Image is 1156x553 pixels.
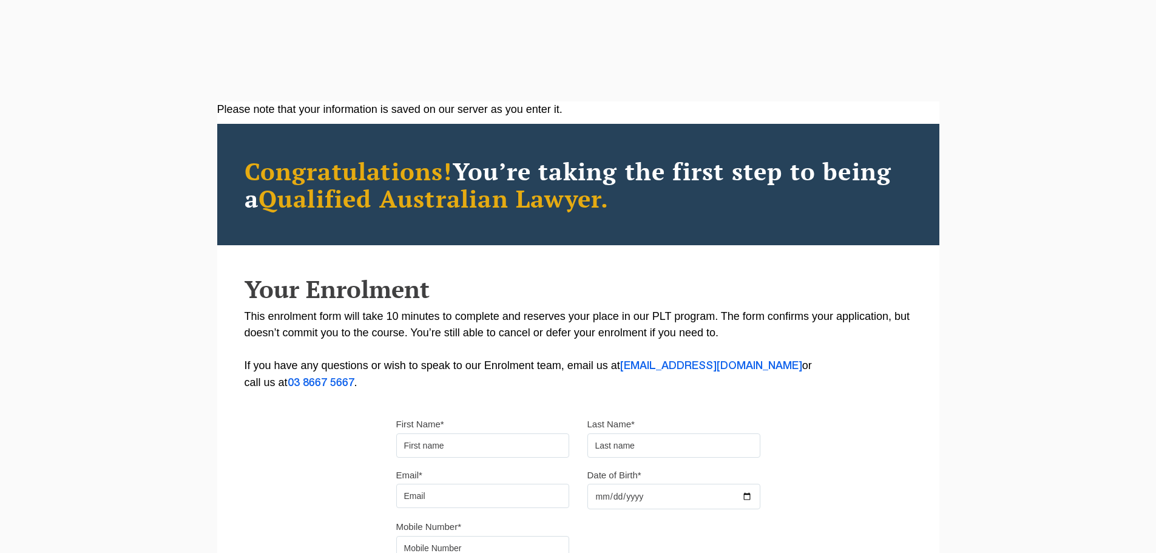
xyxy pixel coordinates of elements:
label: Mobile Number* [396,521,462,533]
label: Email* [396,469,422,481]
input: Email [396,484,569,508]
input: First name [396,433,569,458]
h2: Your Enrolment [245,276,912,302]
label: Last Name* [587,418,635,430]
div: Please note that your information is saved on our server as you enter it. [217,101,939,118]
label: First Name* [396,418,444,430]
label: Date of Birth* [587,469,641,481]
span: Qualified Australian Lawyer. [259,182,609,214]
input: Last name [587,433,760,458]
span: Congratulations! [245,155,453,187]
h2: You’re taking the first step to being a [245,157,912,212]
p: This enrolment form will take 10 minutes to complete and reserves your place in our PLT program. ... [245,308,912,392]
a: 03 8667 5667 [288,378,354,388]
a: [EMAIL_ADDRESS][DOMAIN_NAME] [620,361,802,371]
